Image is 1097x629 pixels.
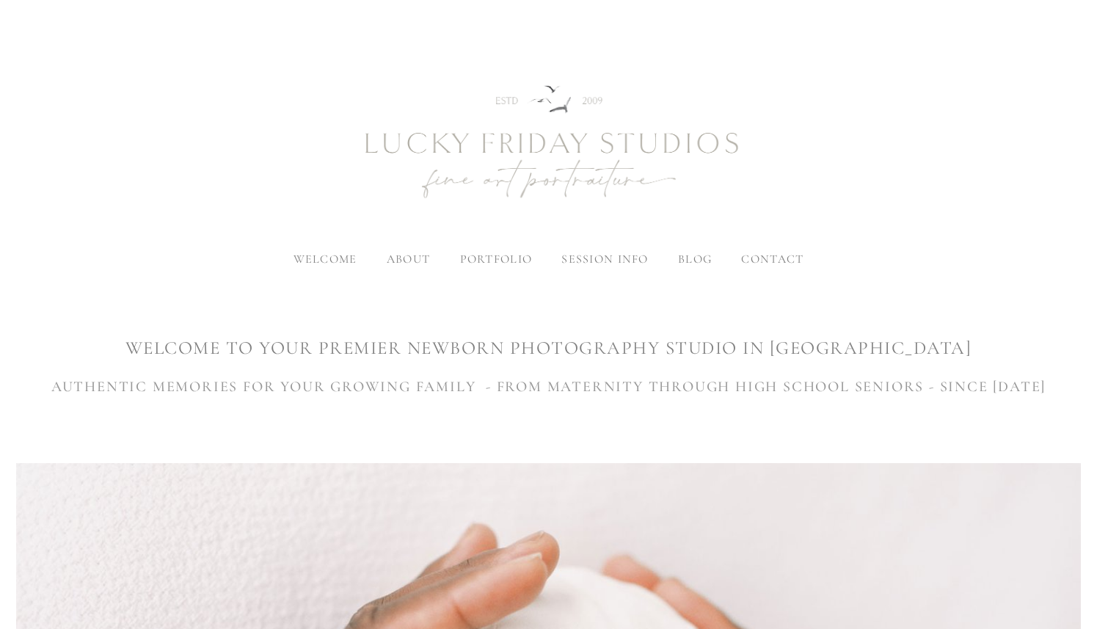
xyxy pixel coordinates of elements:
[678,252,712,266] a: blog
[16,335,1080,361] h1: WELCOME TO YOUR premier newborn photography studio IN [GEOGRAPHIC_DATA]
[285,33,813,253] img: Newborn Photography Denver | Lucky Friday Studios
[460,252,533,266] label: portfolio
[294,252,357,266] a: welcome
[16,376,1080,398] h3: AUTHENTIC MEMORIES FOR YOUR GROWING FAMILY - FROM MATERNITY THROUGH HIGH SCHOOL SENIORS - SINCE [...
[387,252,430,266] label: about
[561,252,648,266] label: session info
[741,252,803,266] a: contact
